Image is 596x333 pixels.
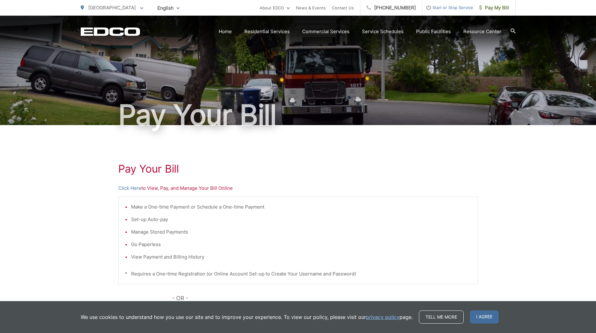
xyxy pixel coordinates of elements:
a: Contact Us [332,4,354,12]
li: Manage Stored Payments [131,228,471,236]
a: Click Here [118,184,141,192]
p: - OR - [172,294,478,303]
p: to View, Pay, and Manage Your Bill Online [118,184,478,192]
a: Tell me more [419,310,464,324]
h1: Pay Your Bill [118,163,478,175]
span: I agree [470,310,499,324]
a: About EDCO [260,4,290,12]
a: privacy policy [366,313,400,321]
a: Resource Center [463,28,501,35]
a: Public Facilities [416,28,451,35]
li: Go Paperless [131,241,471,248]
a: Commercial Services [302,28,349,35]
span: Pay My Bill [479,4,509,12]
a: Home [219,28,232,35]
span: [GEOGRAPHIC_DATA] [88,5,136,11]
p: We use cookies to understand how you use our site and to improve your experience. To view our pol... [81,313,413,321]
li: Make a One-time Payment or Schedule a One-time Payment [131,203,471,211]
p: * Requires a One-time Registration (or Online Account Set-up to Create Your Username and Password) [125,270,471,278]
a: News & Events [296,4,326,12]
li: View Payment and Billing History [131,253,471,261]
a: EDCD logo. Return to the homepage. [81,27,140,36]
a: Residential Services [244,28,290,35]
h1: Pay Your Bill [81,99,516,131]
span: English [153,3,184,13]
a: Service Schedules [362,28,404,35]
li: Set-up Auto-pay [131,216,471,223]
